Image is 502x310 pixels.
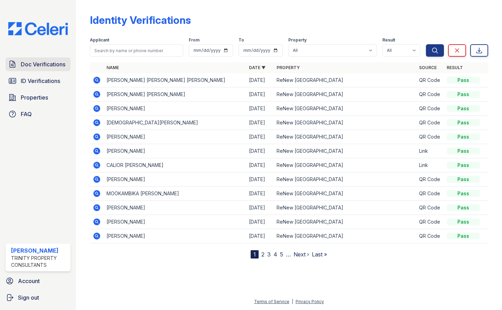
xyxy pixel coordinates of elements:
div: Pass [447,190,480,197]
span: … [286,250,291,259]
label: Property [288,37,307,43]
td: [PERSON_NAME] [104,201,246,215]
td: QR Code [416,187,444,201]
td: ReNew [GEOGRAPHIC_DATA] [274,102,416,116]
a: Property [277,65,300,70]
td: [DATE] [246,102,274,116]
td: ReNew [GEOGRAPHIC_DATA] [274,73,416,87]
a: 3 [267,251,271,258]
td: QR Code [416,130,444,144]
a: Sign out [3,291,73,304]
td: ReNew [GEOGRAPHIC_DATA] [274,201,416,215]
a: Source [419,65,437,70]
label: To [239,37,244,43]
label: Result [382,37,395,43]
a: Date ▼ [249,65,266,70]
span: FAQ [21,110,32,118]
a: Last » [312,251,327,258]
td: [DATE] [246,187,274,201]
div: Pass [447,105,480,112]
div: Pass [447,233,480,239]
td: [DATE] [246,158,274,172]
a: 4 [273,251,277,258]
label: Applicant [90,37,109,43]
td: ReNew [GEOGRAPHIC_DATA] [274,158,416,172]
td: QR Code [416,215,444,229]
a: Terms of Service [254,299,289,304]
div: Pass [447,162,480,169]
td: Link [416,158,444,172]
a: Properties [6,91,71,104]
div: Pass [447,204,480,211]
td: [DATE] [246,73,274,87]
td: [PERSON_NAME] [PERSON_NAME] [PERSON_NAME] [104,73,246,87]
td: QR Code [416,229,444,243]
div: | [292,299,293,304]
td: [DATE] [246,172,274,187]
td: [DEMOGRAPHIC_DATA][PERSON_NAME] [104,116,246,130]
a: FAQ [6,107,71,121]
label: From [189,37,199,43]
td: MOOKAMBIKA [PERSON_NAME] [104,187,246,201]
td: ReNew [GEOGRAPHIC_DATA] [274,130,416,144]
td: QR Code [416,102,444,116]
td: ReNew [GEOGRAPHIC_DATA] [274,144,416,158]
div: Pass [447,218,480,225]
td: QR Code [416,87,444,102]
span: Account [18,277,40,285]
td: ReNew [GEOGRAPHIC_DATA] [274,87,416,102]
span: Doc Verifications [21,60,65,68]
td: [DATE] [246,144,274,158]
td: QR Code [416,172,444,187]
td: QR Code [416,201,444,215]
a: 2 [261,251,264,258]
td: [PERSON_NAME] [104,102,246,116]
a: Account [3,274,73,288]
td: Link [416,144,444,158]
span: Properties [21,93,48,102]
td: [DATE] [246,201,274,215]
td: ReNew [GEOGRAPHIC_DATA] [274,172,416,187]
td: [PERSON_NAME] [104,144,246,158]
td: [PERSON_NAME] [104,215,246,229]
div: Pass [447,91,480,98]
td: QR Code [416,73,444,87]
input: Search by name or phone number [90,44,184,57]
td: [DATE] [246,116,274,130]
td: CALIOR [PERSON_NAME] [104,158,246,172]
a: Name [106,65,119,70]
img: CE_Logo_Blue-a8612792a0a2168367f1c8372b55b34899dd931a85d93a1a3d3e32e68fde9ad4.png [3,22,73,35]
td: [PERSON_NAME] [104,172,246,187]
a: Privacy Policy [296,299,324,304]
td: [DATE] [246,215,274,229]
div: Identity Verifications [90,14,191,26]
div: 1 [251,250,259,259]
a: ID Verifications [6,74,71,88]
span: ID Verifications [21,77,60,85]
a: 5 [280,251,283,258]
td: [DATE] [246,87,274,102]
td: ReNew [GEOGRAPHIC_DATA] [274,229,416,243]
td: QR Code [416,116,444,130]
div: Pass [447,176,480,183]
td: ReNew [GEOGRAPHIC_DATA] [274,215,416,229]
td: ReNew [GEOGRAPHIC_DATA] [274,187,416,201]
div: Trinity Property Consultants [11,255,68,269]
td: [DATE] [246,229,274,243]
a: Doc Verifications [6,57,71,71]
div: Pass [447,133,480,140]
span: Sign out [18,293,39,302]
div: Pass [447,148,480,154]
td: [PERSON_NAME] [104,229,246,243]
a: Result [447,65,463,70]
a: Next › [294,251,309,258]
div: Pass [447,119,480,126]
td: [PERSON_NAME] [104,130,246,144]
div: [PERSON_NAME] [11,246,68,255]
div: Pass [447,77,480,84]
td: ReNew [GEOGRAPHIC_DATA] [274,116,416,130]
td: [DATE] [246,130,274,144]
td: [PERSON_NAME] [PERSON_NAME] [104,87,246,102]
